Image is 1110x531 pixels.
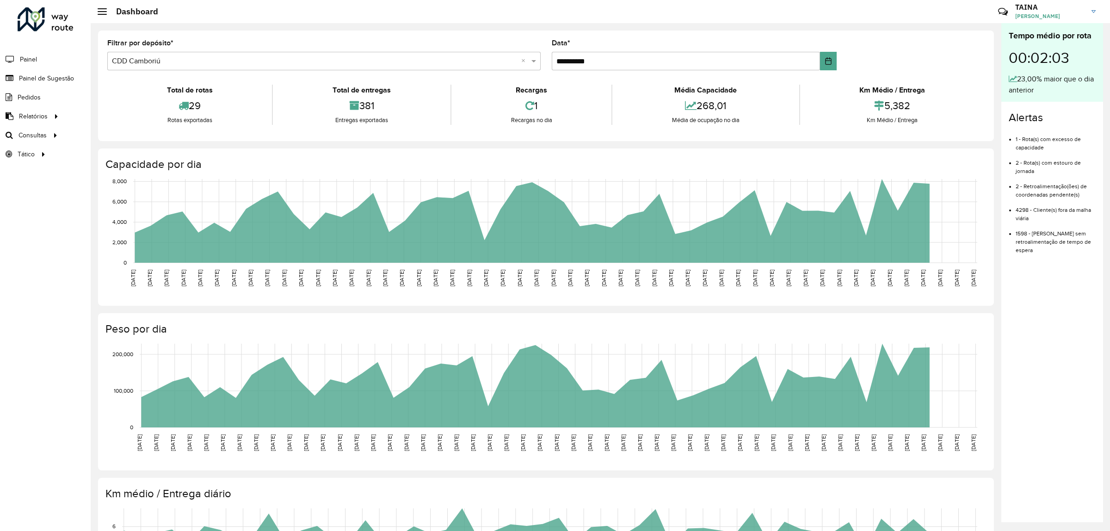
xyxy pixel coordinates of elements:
text: [DATE] [337,434,343,451]
div: 1 [454,96,609,116]
text: [DATE] [130,270,136,286]
text: [DATE] [536,434,543,451]
text: [DATE] [353,434,359,451]
text: [DATE] [197,270,203,286]
div: 5,382 [802,96,982,116]
text: [DATE] [186,434,192,451]
div: Total de entregas [275,85,448,96]
text: [DATE] [550,270,556,286]
text: [DATE] [382,270,388,286]
text: [DATE] [620,434,626,451]
text: [DATE] [517,270,523,286]
text: [DATE] [920,434,926,451]
text: [DATE] [399,270,405,286]
text: [DATE] [170,434,176,451]
text: [DATE] [651,270,657,286]
div: Rotas exportadas [110,116,270,125]
text: [DATE] [654,434,660,451]
text: [DATE] [820,434,826,451]
li: 2 - Rota(s) com estouro de jornada [1016,152,1096,175]
text: [DATE] [617,270,623,286]
text: [DATE] [466,270,472,286]
text: [DATE] [954,270,960,286]
span: Pedidos [18,93,41,102]
text: [DATE] [954,434,960,451]
span: Painel [20,55,37,64]
text: [DATE] [214,270,220,286]
text: [DATE] [437,434,443,451]
div: 00:02:03 [1009,42,1096,74]
span: Relatórios [19,111,48,121]
span: [PERSON_NAME] [1015,12,1085,20]
text: 200,000 [112,351,133,357]
text: [DATE] [904,434,910,451]
text: [DATE] [303,434,309,451]
text: [DATE] [703,434,709,451]
text: [DATE] [601,270,607,286]
text: [DATE] [570,434,576,451]
text: [DATE] [453,434,459,451]
div: Km Médio / Entrega [802,116,982,125]
text: [DATE] [520,434,526,451]
text: [DATE] [584,270,590,286]
text: [DATE] [637,434,643,451]
div: Km Médio / Entrega [802,85,982,96]
text: [DATE] [483,270,489,286]
text: [DATE] [687,434,693,451]
div: 381 [275,96,448,116]
text: [DATE] [533,270,539,286]
text: 8,000 [112,179,127,185]
text: [DATE] [253,434,259,451]
text: [DATE] [432,270,438,286]
text: [DATE] [403,434,409,451]
text: [DATE] [634,270,640,286]
text: [DATE] [869,270,876,286]
text: [DATE] [718,270,724,286]
text: [DATE] [487,434,493,451]
div: Recargas no dia [454,116,609,125]
text: [DATE] [684,270,691,286]
h4: Peso por dia [105,322,985,336]
text: [DATE] [702,270,708,286]
text: [DATE] [220,434,226,451]
text: [DATE] [937,434,943,451]
text: [DATE] [554,434,560,451]
text: [DATE] [854,434,860,451]
text: [DATE] [236,434,242,451]
text: 100,000 [114,388,133,394]
li: 1 - Rota(s) com excesso de capacidade [1016,128,1096,152]
text: [DATE] [670,434,676,451]
div: 268,01 [615,96,796,116]
text: [DATE] [332,270,338,286]
text: [DATE] [231,270,237,286]
text: [DATE] [153,434,159,451]
text: [DATE] [499,270,506,286]
text: [DATE] [753,434,759,451]
text: 2,000 [112,239,127,245]
text: [DATE] [802,270,808,286]
text: 6,000 [112,198,127,204]
text: [DATE] [737,434,743,451]
text: [DATE] [470,434,476,451]
text: [DATE] [837,434,843,451]
text: [DATE] [147,270,153,286]
span: Painel de Sugestão [19,74,74,83]
text: [DATE] [735,270,741,286]
text: [DATE] [587,434,593,451]
text: [DATE] [203,434,209,451]
text: [DATE] [264,270,270,286]
text: 6 [112,524,116,530]
div: Média Capacidade [615,85,796,96]
text: [DATE] [348,270,354,286]
text: [DATE] [270,434,276,451]
text: [DATE] [180,270,186,286]
text: [DATE] [920,270,926,286]
text: [DATE] [770,434,776,451]
h4: Km médio / Entrega diário [105,487,985,500]
span: Consultas [18,130,47,140]
text: [DATE] [281,270,287,286]
text: [DATE] [416,270,422,286]
text: 0 [130,424,133,430]
span: Tático [18,149,35,159]
text: [DATE] [449,270,455,286]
